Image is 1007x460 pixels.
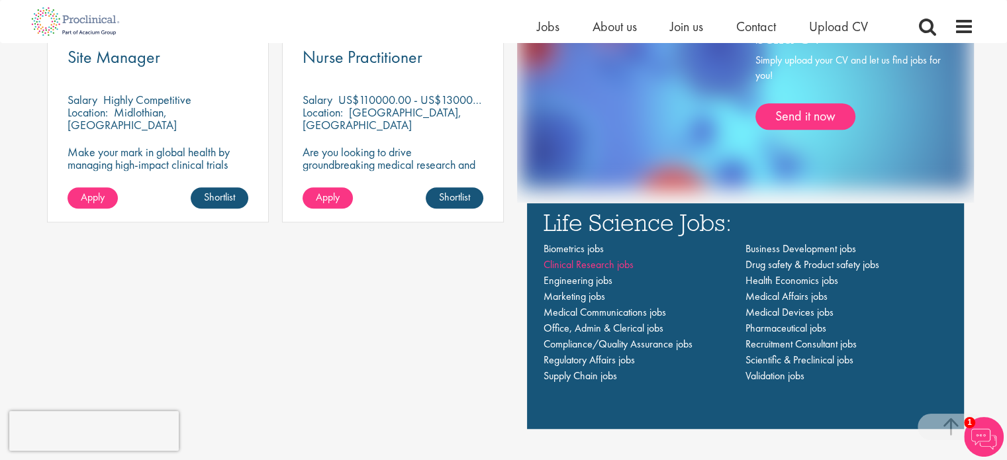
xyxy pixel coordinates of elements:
a: Join us [670,18,703,35]
p: Midlothian, [GEOGRAPHIC_DATA] [68,105,177,132]
span: Location: [68,105,108,120]
a: Business Development jobs [745,242,856,255]
span: Site Manager [68,46,160,68]
a: Medical Communications jobs [544,305,666,319]
p: US$110000.00 - US$130000.00 per annum [338,92,546,107]
a: Regulatory Affairs jobs [544,353,635,367]
nav: Main navigation [544,241,947,384]
a: Shortlist [191,187,248,208]
a: Recruitment Consultant jobs [745,337,857,351]
h3: Send CV [755,28,941,46]
span: Nurse Practitioner [303,46,422,68]
span: Apply [316,190,340,204]
a: Apply [68,187,118,208]
a: Scientific & Preclinical jobs [745,353,853,367]
iframe: reCAPTCHA [9,411,179,451]
img: Chatbot [964,417,1004,457]
h3: Life Science Jobs: [544,210,947,234]
a: Jobs [537,18,559,35]
a: Pharmaceutical jobs [745,321,826,335]
a: Medical Affairs jobs [745,289,828,303]
span: Location: [303,105,343,120]
a: Health Economics jobs [745,273,838,287]
span: Salary [303,92,332,107]
a: Office, Admin & Clerical jobs [544,321,663,335]
a: Biometrics jobs [544,242,604,255]
a: Contact [736,18,776,35]
a: Apply [303,187,353,208]
a: Site Manager [68,49,248,66]
span: 1 [964,417,975,428]
a: Clinical Research jobs [544,257,634,271]
span: Salary [68,92,97,107]
a: Drug safety & Product safety jobs [745,257,879,271]
a: Nurse Practitioner [303,49,483,66]
a: Supply Chain jobs [544,369,617,383]
span: Apply [81,190,105,204]
a: Validation jobs [745,369,804,383]
a: Compliance/Quality Assurance jobs [544,337,693,351]
a: Marketing jobs [544,289,605,303]
p: Are you looking to drive groundbreaking medical research and make a real impact-join our client a... [303,146,483,208]
a: Shortlist [426,187,483,208]
a: Engineering jobs [544,273,612,287]
a: Medical Devices jobs [745,305,834,319]
a: Send it now [755,103,855,130]
p: [GEOGRAPHIC_DATA], [GEOGRAPHIC_DATA] [303,105,461,132]
a: Upload CV [809,18,868,35]
p: Make your mark in global health by managing high-impact clinical trials with a leading CRO. [68,146,248,183]
a: About us [593,18,637,35]
div: Simply upload your CV and let us find jobs for you! [755,53,941,130]
p: Highly Competitive [103,92,191,107]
